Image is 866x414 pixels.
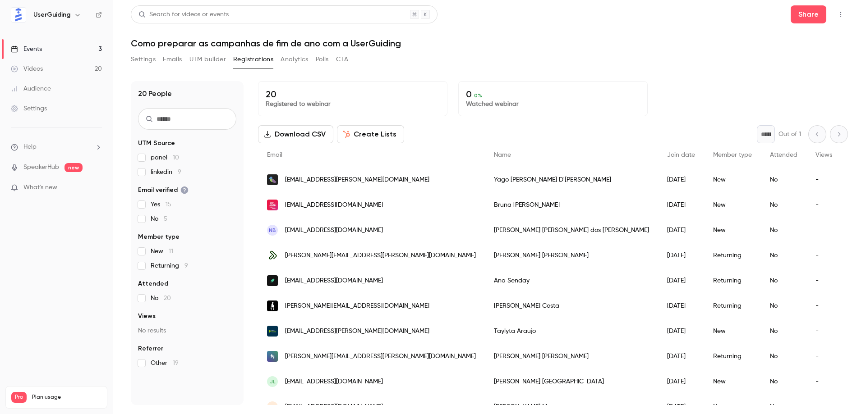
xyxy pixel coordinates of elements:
[151,359,179,368] span: Other
[485,167,658,192] div: Yago [PERSON_NAME] D'[PERSON_NAME]
[658,167,704,192] div: [DATE]
[466,89,640,100] p: 0
[285,402,383,412] span: [EMAIL_ADDRESS][DOMAIN_NAME]
[267,174,278,185] img: zrp.com.br
[269,226,276,234] span: NB
[163,52,182,67] button: Emails
[267,152,282,158] span: Email
[138,279,168,288] span: Attended
[11,392,27,403] span: Pro
[23,163,59,172] a: SpeakerHub
[285,352,476,361] span: [PERSON_NAME][EMAIL_ADDRESS][PERSON_NAME][DOMAIN_NAME]
[474,92,482,99] span: 0 %
[285,301,429,311] span: [PERSON_NAME][EMAIL_ADDRESS][DOMAIN_NAME]
[806,344,841,369] div: -
[337,125,404,143] button: Create Lists
[178,169,181,175] span: 9
[806,369,841,394] div: -
[138,139,236,368] section: facet-groups
[164,216,167,222] span: 5
[267,200,278,210] img: benfeitoria.com
[336,52,348,67] button: CTA
[316,52,329,67] button: Polls
[285,251,476,260] span: [PERSON_NAME][EMAIL_ADDRESS][PERSON_NAME][DOMAIN_NAME]
[285,377,383,387] span: [EMAIL_ADDRESS][DOMAIN_NAME]
[11,84,51,93] div: Audience
[138,139,175,148] span: UTM Source
[131,52,156,67] button: Settings
[285,175,429,185] span: [EMAIL_ADDRESS][PERSON_NAME][DOMAIN_NAME]
[138,312,156,321] span: Views
[485,192,658,218] div: Bruna [PERSON_NAME]
[815,152,832,158] span: Views
[494,152,511,158] span: Name
[169,248,173,255] span: 11
[658,218,704,243] div: [DATE]
[285,276,383,286] span: [EMAIL_ADDRESS][DOMAIN_NAME]
[151,200,171,209] span: Yes
[761,167,806,192] div: No
[281,52,309,67] button: Analytics
[285,200,383,210] span: [EMAIL_ADDRESS][DOMAIN_NAME]
[138,88,172,99] h1: 20 People
[267,300,278,311] img: hardworkmedicina.com.br
[713,152,752,158] span: Member type
[91,184,102,192] iframe: Noticeable Trigger
[658,243,704,268] div: [DATE]
[485,369,658,394] div: [PERSON_NAME] [GEOGRAPHIC_DATA]
[269,403,276,411] span: FM
[164,295,171,301] span: 20
[704,243,761,268] div: Returning
[806,167,841,192] div: -
[166,201,171,208] span: 15
[704,167,761,192] div: New
[33,10,70,19] h6: UserGuiding
[11,64,43,73] div: Videos
[761,344,806,369] div: No
[485,243,658,268] div: [PERSON_NAME] [PERSON_NAME]
[138,344,163,353] span: Referrer
[485,293,658,318] div: [PERSON_NAME] Costa
[184,263,188,269] span: 9
[151,214,167,223] span: No
[806,243,841,268] div: -
[23,183,57,192] span: What's new
[761,243,806,268] div: No
[32,394,101,401] span: Plan usage
[11,142,102,152] li: help-dropdown-opener
[658,318,704,344] div: [DATE]
[485,344,658,369] div: [PERSON_NAME] [PERSON_NAME]
[233,52,273,67] button: Registrations
[11,8,26,22] img: UserGuiding
[267,351,278,362] img: globalfy.com
[704,218,761,243] div: New
[806,318,841,344] div: -
[806,293,841,318] div: -
[151,294,171,303] span: No
[658,192,704,218] div: [DATE]
[761,369,806,394] div: No
[151,168,181,177] span: linkedin
[761,293,806,318] div: No
[138,10,229,19] div: Search for videos or events
[658,369,704,394] div: [DATE]
[11,104,47,113] div: Settings
[761,218,806,243] div: No
[704,344,761,369] div: Returning
[23,142,37,152] span: Help
[658,344,704,369] div: [DATE]
[761,192,806,218] div: No
[770,152,797,158] span: Attended
[704,268,761,293] div: Returning
[138,232,180,241] span: Member type
[151,261,188,270] span: Returning
[266,89,440,100] p: 20
[658,268,704,293] div: [DATE]
[267,250,278,261] img: sideup.com
[285,327,429,336] span: [EMAIL_ADDRESS][PERSON_NAME][DOMAIN_NAME]
[791,5,826,23] button: Share
[667,152,695,158] span: Join date
[778,130,801,139] p: Out of 1
[704,293,761,318] div: Returning
[11,45,42,54] div: Events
